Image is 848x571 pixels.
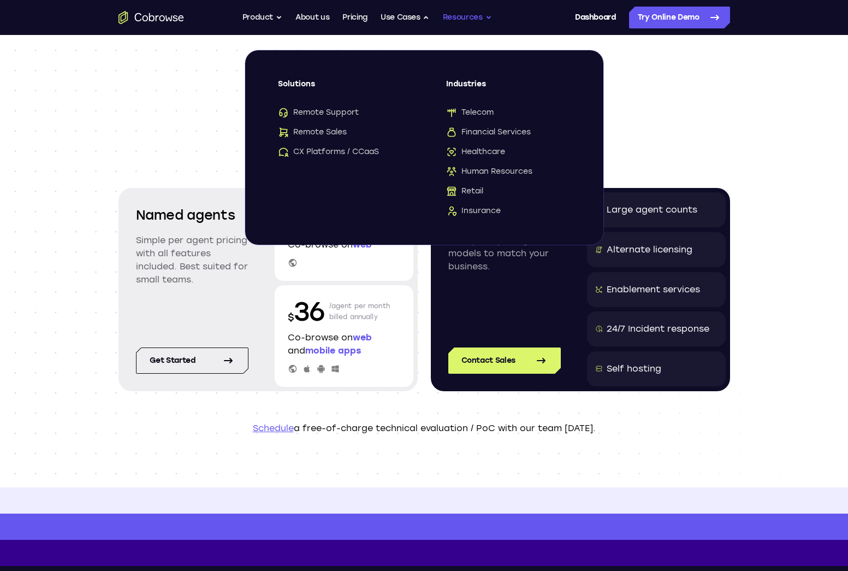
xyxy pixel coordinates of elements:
a: HealthcareHealthcare [446,146,571,157]
button: Resources [443,7,492,28]
a: Try Online Demo [629,7,730,28]
a: Remote SalesRemote Sales [278,127,402,138]
button: Product [242,7,283,28]
a: Dashboard [575,7,616,28]
a: About us [295,7,329,28]
span: Retail [446,186,483,197]
span: Solutions [278,79,402,98]
a: Human ResourcesHuman Resources [446,166,571,177]
img: Financial Services [446,127,457,138]
button: Use Cases [381,7,430,28]
div: Alternate licensing [607,243,692,256]
img: Retail [446,186,457,197]
a: Schedule [253,423,294,433]
p: Co-browse on and [288,331,400,357]
img: CX Platforms / CCaaS [278,146,289,157]
a: Get started [136,348,248,374]
p: 36 [288,294,325,329]
span: Scalable and customized [118,87,730,122]
a: Go to the home page [118,11,184,24]
span: CX Platforms / CCaaS [278,146,379,157]
div: Self hosting [607,362,661,375]
a: Financial ServicesFinancial Services [446,127,571,138]
span: Insurance [446,205,501,216]
img: Human Resources [446,166,457,177]
div: 24/7 Incident response [607,322,709,335]
span: Remote Support [278,107,359,118]
img: Insurance [446,205,457,216]
a: Pricing [342,7,367,28]
h2: Named agents [136,205,248,225]
a: TelecomTelecom [446,107,571,118]
span: Financial Services [446,127,531,138]
a: Contact Sales [448,348,561,374]
p: Simple per agent pricing with all features included. Best suited for small teams. [136,234,248,286]
span: Telecom [446,107,494,118]
a: RetailRetail [446,186,571,197]
p: Enterprise pricing models to match your business. [448,234,561,273]
a: Remote SupportRemote Support [278,107,402,118]
div: Large agent counts [607,203,697,216]
img: Remote Sales [278,127,289,138]
span: mobile apps [305,345,361,356]
span: Remote Sales [278,127,347,138]
span: Human Resources [446,166,532,177]
div: Enablement services [607,283,700,296]
p: Co-browse on [288,238,400,251]
p: a free-of-charge technical evaluation / PoC with our team [DATE]. [118,422,730,435]
span: web [353,332,372,343]
img: Telecom [446,107,457,118]
p: /agent per month billed annually [329,294,390,329]
img: Remote Support [278,107,289,118]
img: Healthcare [446,146,457,157]
span: $ [288,311,294,323]
a: InsuranceInsurance [446,205,571,216]
a: CX Platforms / CCaaSCX Platforms / CCaaS [278,146,402,157]
span: Healthcare [446,146,505,157]
span: Industries [446,79,571,98]
h1: pricing models [118,87,730,157]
